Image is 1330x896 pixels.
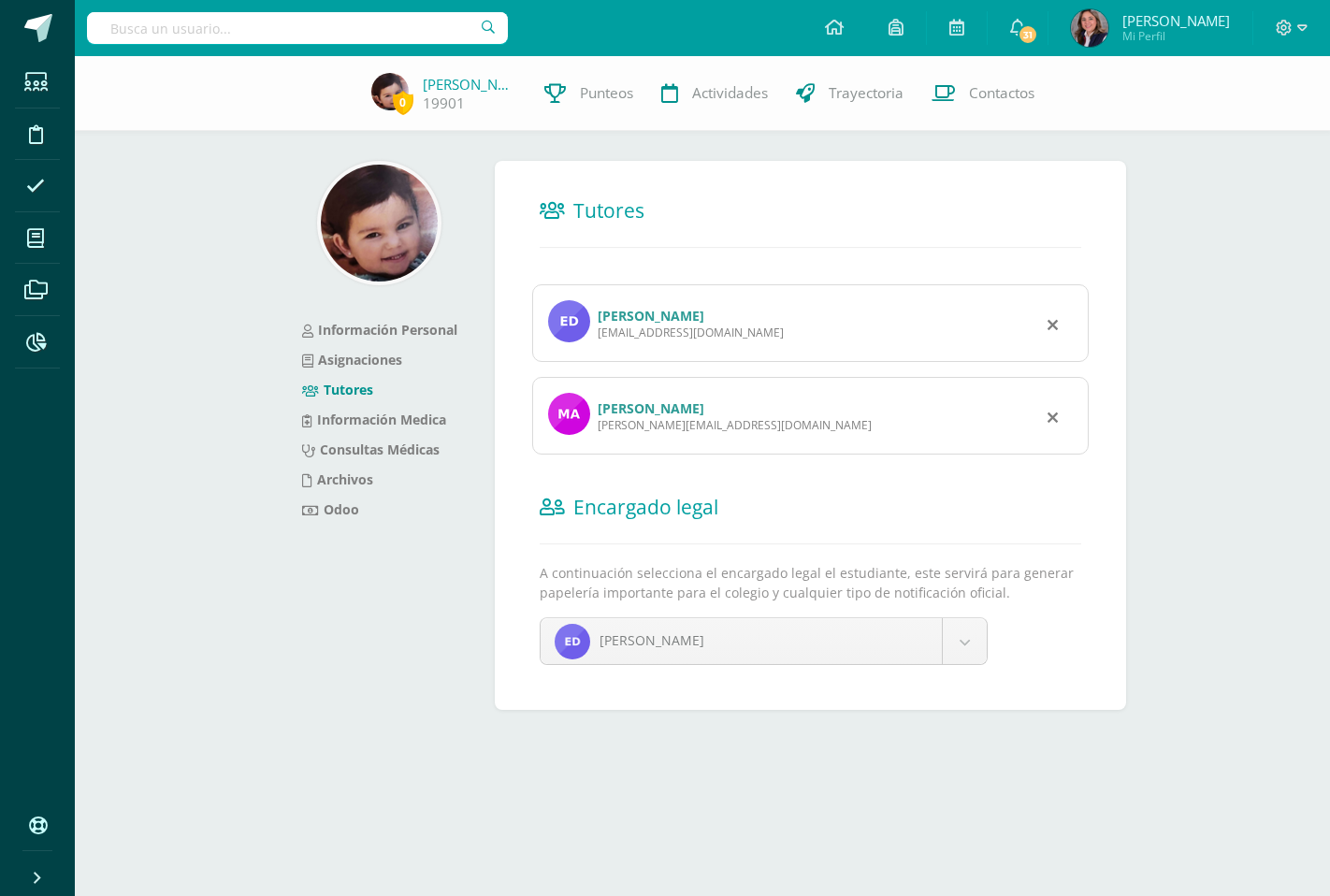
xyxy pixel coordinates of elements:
[555,624,590,659] img: c77e6d47235414b9bb6bbde367b39bd8.png
[573,494,718,520] span: Encargado legal
[302,351,402,369] a: Asignaciones
[302,411,446,428] a: Información Medica
[580,83,633,103] span: Punteos
[918,56,1048,131] a: Contactos
[598,417,872,433] div: [PERSON_NAME][EMAIL_ADDRESS][DOMAIN_NAME]
[302,381,373,398] a: Tutores
[1018,24,1038,45] span: 31
[1048,312,1058,335] div: Remover
[548,393,590,435] img: profile image
[321,165,438,282] img: 5b82053a4171576ea2a0c1e22027cf7a.png
[1071,9,1108,47] img: 02931eb9dfe038bacbf7301e4bb6166e.png
[87,12,508,44] input: Busca un usuario...
[969,83,1034,103] span: Contactos
[302,470,373,488] a: Archivos
[692,83,768,103] span: Actividades
[530,56,647,131] a: Punteos
[393,91,413,114] span: 0
[302,441,440,458] a: Consultas Médicas
[302,500,359,518] a: Odoo
[548,300,590,342] img: profile image
[782,56,918,131] a: Trayectoria
[1122,28,1230,44] span: Mi Perfil
[598,399,704,417] a: [PERSON_NAME]
[598,325,784,340] div: [EMAIL_ADDRESS][DOMAIN_NAME]
[423,94,465,113] a: 19901
[647,56,782,131] a: Actividades
[598,307,704,325] a: [PERSON_NAME]
[600,631,704,649] span: [PERSON_NAME]
[1048,405,1058,427] div: Remover
[371,73,409,110] img: 4565ae817cf5abe11a94cca39f24a488.png
[423,75,516,94] a: [PERSON_NAME]
[829,83,904,103] span: Trayectoria
[573,197,644,224] span: Tutores
[302,321,457,339] a: Información Personal
[540,563,1081,602] p: A continuación selecciona el encargado legal el estudiante, este servirá para generar papelería i...
[541,618,988,664] a: [PERSON_NAME]
[1122,11,1230,30] span: [PERSON_NAME]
